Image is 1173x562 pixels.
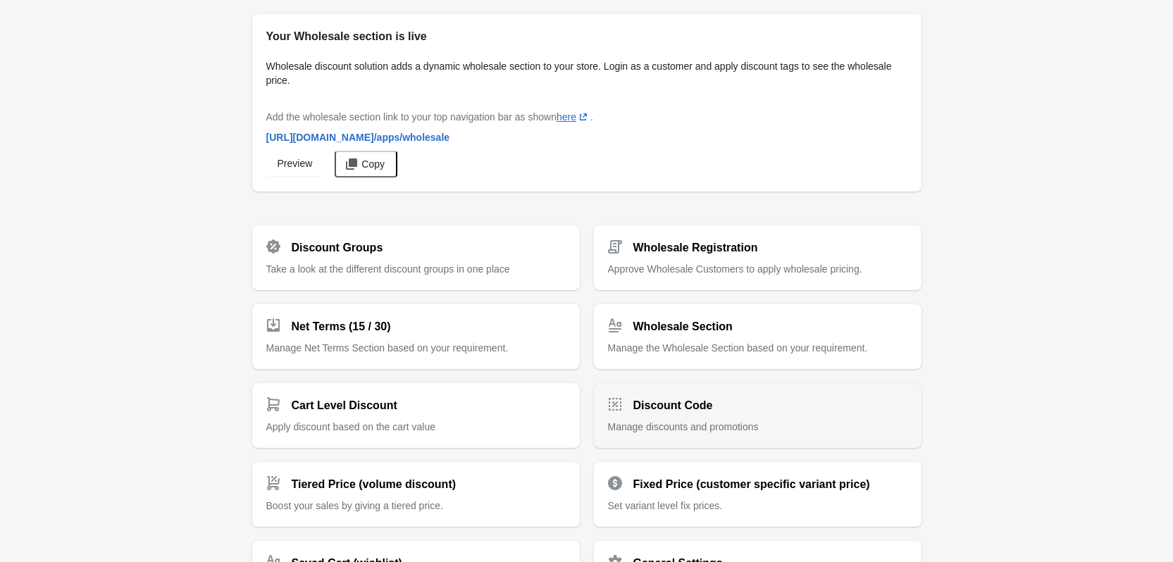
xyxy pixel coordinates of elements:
a: here(opens a new window) [557,111,590,123]
h2: Discount Groups [292,239,383,256]
h2: Your Wholesale section is live [266,28,907,45]
span: Take a look at the different discount groups in one place [266,263,510,275]
span: Copy [361,158,385,170]
span: [URL][DOMAIN_NAME] /apps/wholesale [266,132,450,143]
h2: Wholesale Registration [633,239,758,256]
h2: Fixed Price (customer specific variant price) [633,476,870,493]
h2: Cart Level Discount [292,397,397,414]
span: Preview [278,158,313,169]
span: Wholesale discount solution adds a dynamic wholesale section to your store. Login as a customer a... [266,61,892,86]
h2: Wholesale Section [633,318,733,335]
h2: Net Terms (15 / 30) [292,318,391,335]
span: Manage Net Terms Section based on your requirement. [266,342,509,354]
span: Approve Wholesale Customers to apply wholesale pricing. [608,263,862,275]
h2: Discount Code [633,397,713,414]
h2: Tiered Price (volume discount) [292,476,457,493]
a: Preview [266,151,324,176]
span: Apply discount based on the cart value [266,421,436,432]
span: Manage discounts and promotions [608,421,759,432]
span: Add the wholesale section link to your top navigation bar as shown . [266,111,593,123]
button: Copy [335,151,397,177]
span: Manage the Wholesale Section based on your requirement. [608,342,868,354]
span: Set variant level fix prices. [608,500,723,511]
span: Boost your sales by giving a tiered price. [266,500,443,511]
a: [URL][DOMAIN_NAME]/apps/wholesale [261,125,456,150]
